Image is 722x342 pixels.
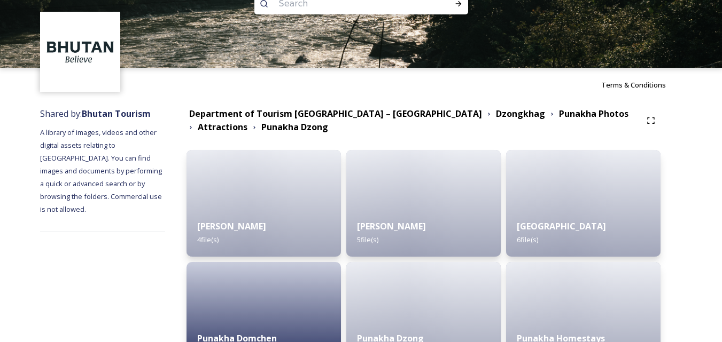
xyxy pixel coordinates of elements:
span: Terms & Conditions [601,80,666,90]
strong: Department of Tourism [GEOGRAPHIC_DATA] – [GEOGRAPHIC_DATA] [189,108,482,120]
img: BT_Logo_BB_Lockup_CMYK_High%2520Res.jpg [42,13,119,91]
strong: [GEOGRAPHIC_DATA] [517,220,606,232]
strong: Punakha Photos [559,108,628,120]
span: A library of images, videos and other digital assets relating to [GEOGRAPHIC_DATA]. You can find ... [40,128,164,214]
strong: Dzongkhag [496,108,545,120]
strong: Punakha Dzong [261,121,328,133]
strong: [PERSON_NAME] [357,220,426,232]
span: Shared by: [40,108,151,120]
span: 4 file(s) [197,235,219,244]
strong: [PERSON_NAME] [197,220,266,232]
span: 5 file(s) [357,235,378,244]
span: 6 file(s) [517,235,538,244]
strong: Attractions [198,121,247,133]
a: Terms & Conditions [601,78,682,91]
strong: Bhutan Tourism [82,108,151,120]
